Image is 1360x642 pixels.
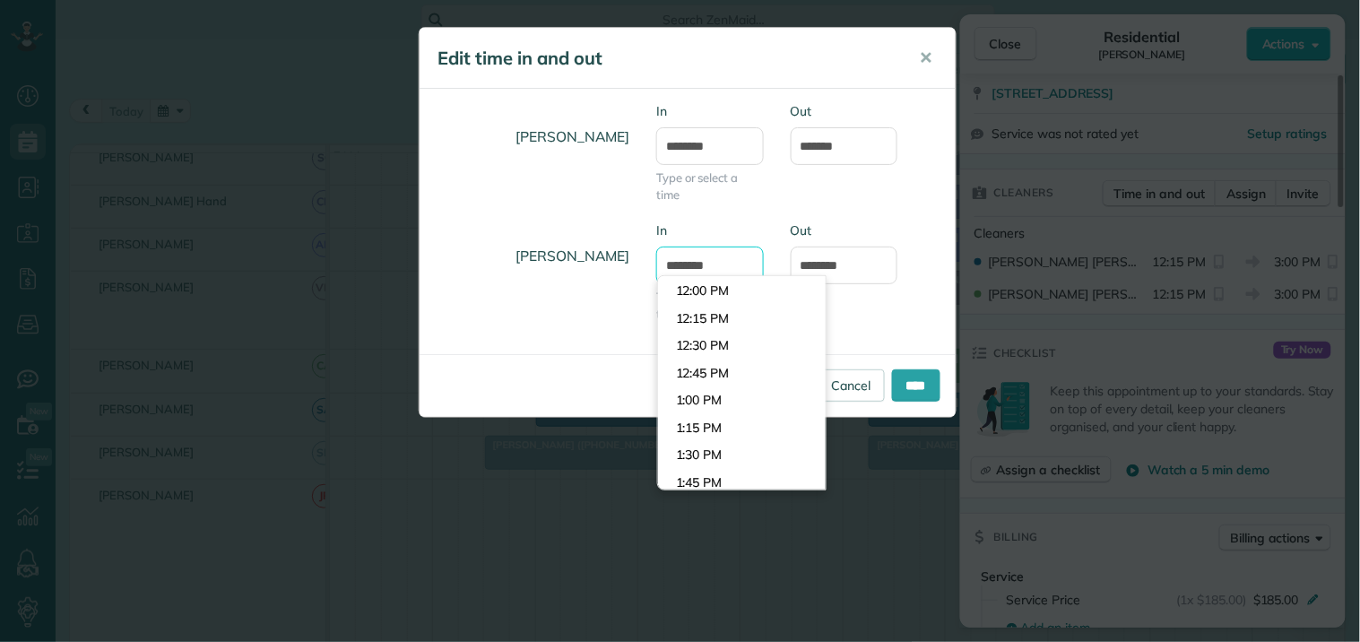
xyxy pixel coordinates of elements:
[658,332,826,360] li: 12:30 PM
[658,469,826,497] li: 1:45 PM
[817,369,885,402] a: Cancel
[656,102,764,120] label: In
[658,277,826,305] li: 12:00 PM
[656,221,764,239] label: In
[658,441,826,469] li: 1:30 PM
[920,48,933,68] span: ✕
[791,221,898,239] label: Out
[658,386,826,414] li: 1:00 PM
[791,102,898,120] label: Out
[658,305,826,333] li: 12:15 PM
[658,414,826,442] li: 1:15 PM
[433,111,629,162] h4: [PERSON_NAME]
[437,46,895,71] h5: Edit time in and out
[433,230,629,282] h4: [PERSON_NAME]
[658,360,826,387] li: 12:45 PM
[656,169,764,204] span: Type or select a time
